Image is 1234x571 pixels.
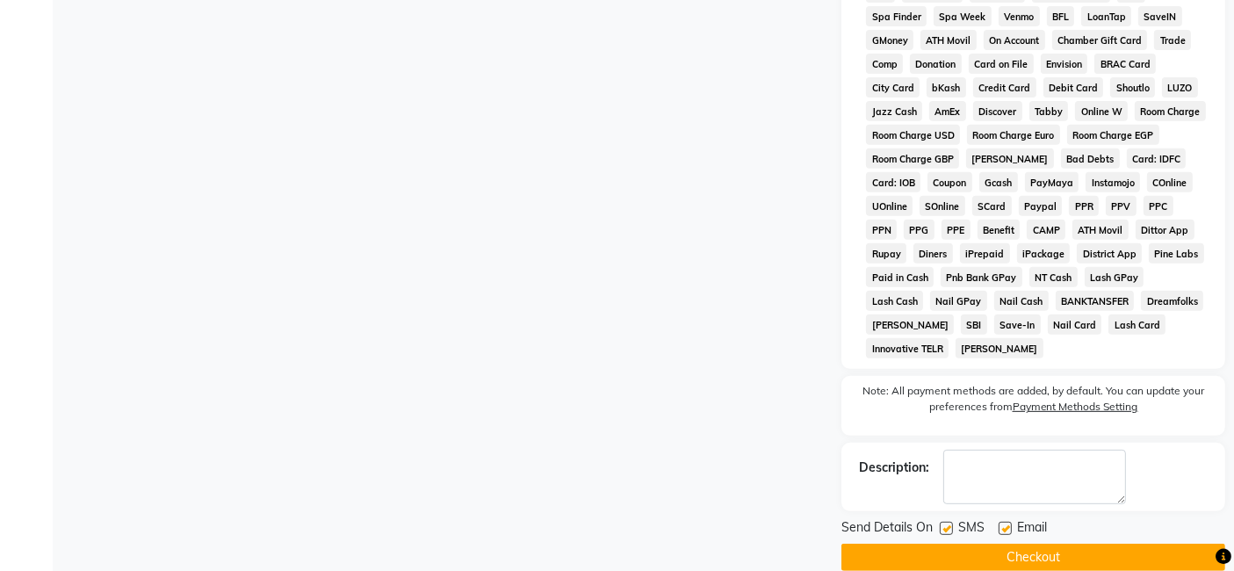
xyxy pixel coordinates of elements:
[969,54,1034,74] span: Card on File
[972,196,1012,216] span: SCard
[1085,267,1144,287] span: Lash GPay
[930,291,987,311] span: Nail GPay
[920,30,977,50] span: ATH Movil
[866,220,897,240] span: PPN
[1127,148,1187,169] span: Card: IDFC
[1029,267,1078,287] span: NT Cash
[866,125,960,145] span: Room Charge USD
[1135,101,1206,121] span: Room Charge
[913,243,953,264] span: Diners
[967,125,1060,145] span: Room Charge Euro
[1094,54,1156,74] span: BRAC Card
[920,196,965,216] span: SOnline
[979,172,1018,192] span: Gcash
[941,267,1022,287] span: Pnb Bank GPay
[866,314,954,335] span: [PERSON_NAME]
[866,291,923,311] span: Lash Cash
[1108,314,1165,335] span: Lash Card
[910,54,962,74] span: Donation
[1027,220,1065,240] span: CAMP
[984,30,1045,50] span: On Account
[1144,196,1173,216] span: PPC
[1147,172,1193,192] span: COnline
[866,338,949,358] span: Innovative TELR
[961,314,987,335] span: SBI
[1075,101,1128,121] span: Online W
[973,101,1022,121] span: Discover
[1081,6,1131,26] span: LoanTap
[866,54,903,74] span: Comp
[956,338,1043,358] span: [PERSON_NAME]
[1043,77,1104,98] span: Debit Card
[866,101,922,121] span: Jazz Cash
[866,6,927,26] span: Spa Finder
[866,267,934,287] span: Paid in Cash
[866,77,920,98] span: City Card
[1067,125,1159,145] span: Room Charge EGP
[1149,243,1204,264] span: Pine Labs
[841,518,933,540] span: Send Details On
[1025,172,1079,192] span: PayMaya
[960,243,1010,264] span: iPrepaid
[866,243,906,264] span: Rupay
[1077,243,1142,264] span: District App
[1017,518,1047,540] span: Email
[994,291,1049,311] span: Nail Cash
[1013,399,1138,415] label: Payment Methods Setting
[1138,6,1182,26] span: SaveIN
[1056,291,1135,311] span: BANKTANSFER
[866,196,913,216] span: UOnline
[978,220,1021,240] span: Benefit
[1136,220,1194,240] span: Dittor App
[929,101,966,121] span: AmEx
[942,220,971,240] span: PPE
[859,459,929,477] div: Description:
[973,77,1036,98] span: Credit Card
[866,148,959,169] span: Room Charge GBP
[1019,196,1063,216] span: Paypal
[999,6,1040,26] span: Venmo
[1110,77,1155,98] span: Shoutlo
[994,314,1041,335] span: Save-In
[1017,243,1071,264] span: iPackage
[1154,30,1191,50] span: Trade
[904,220,935,240] span: PPG
[1141,291,1203,311] span: Dreamfolks
[927,77,966,98] span: bKash
[958,518,985,540] span: SMS
[1047,6,1075,26] span: BFL
[1069,196,1099,216] span: PPR
[866,30,913,50] span: GMoney
[1041,54,1088,74] span: Envision
[841,544,1225,571] button: Checkout
[859,383,1208,422] label: Note: All payment methods are added, by default. You can update your preferences from
[1106,196,1137,216] span: PPV
[927,172,972,192] span: Coupon
[866,172,920,192] span: Card: IOB
[1048,314,1102,335] span: Nail Card
[1029,101,1069,121] span: Tabby
[934,6,992,26] span: Spa Week
[1052,30,1148,50] span: Chamber Gift Card
[1162,77,1198,98] span: LUZO
[1086,172,1140,192] span: Instamojo
[966,148,1054,169] span: [PERSON_NAME]
[1072,220,1129,240] span: ATH Movil
[1061,148,1120,169] span: Bad Debts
